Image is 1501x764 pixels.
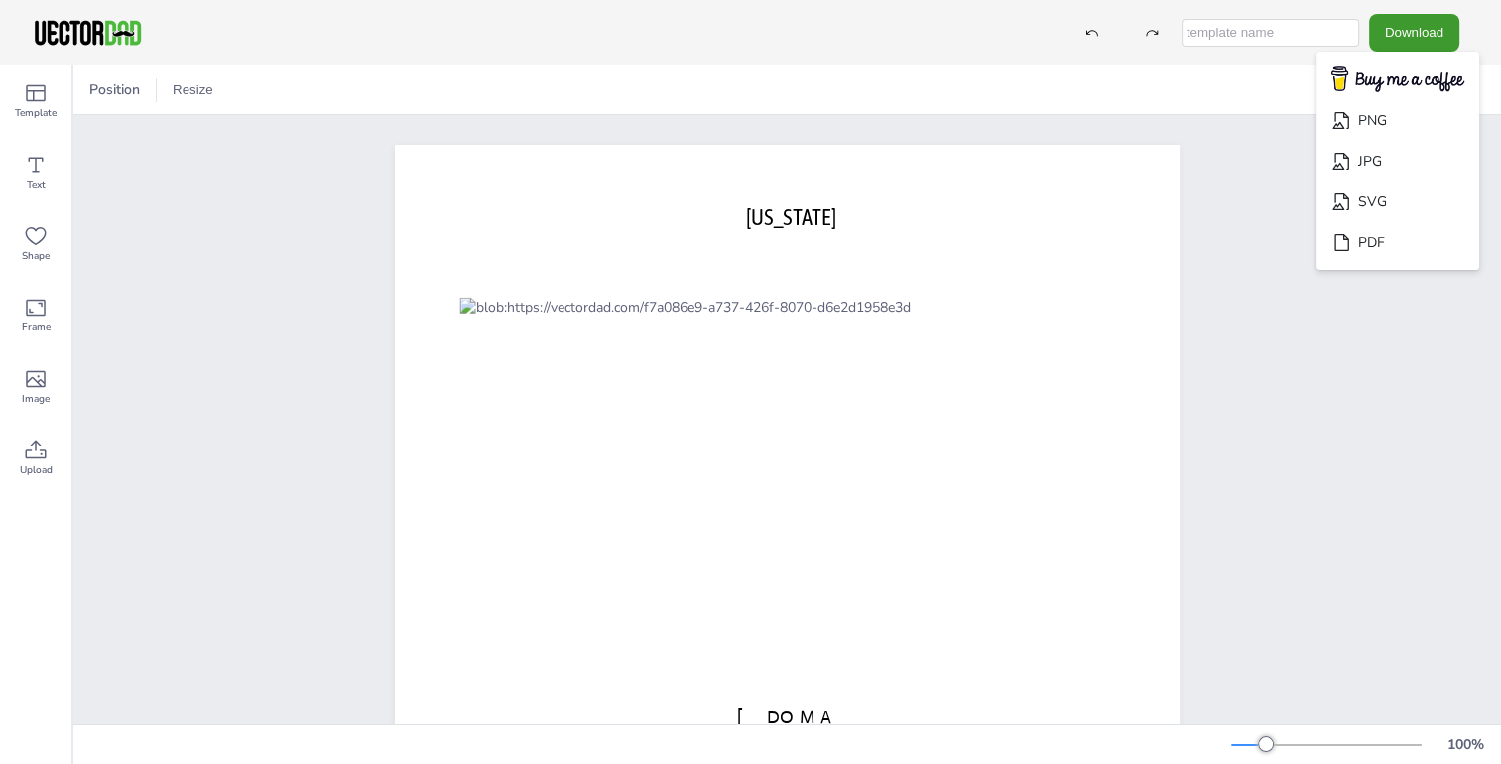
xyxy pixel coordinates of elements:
[27,177,46,192] span: Text
[22,319,51,335] span: Frame
[1182,19,1359,47] input: template name
[20,462,53,478] span: Upload
[15,105,57,121] span: Template
[22,248,50,264] span: Shape
[165,74,221,106] button: Resize
[1441,735,1489,754] div: 100 %
[32,18,144,48] img: VectorDad-1.png
[1316,222,1479,263] li: PDF
[1316,100,1479,141] li: PNG
[746,204,836,230] span: [US_STATE]
[22,391,50,407] span: Image
[1369,14,1459,51] button: Download
[85,80,144,99] span: Position
[1316,141,1479,182] li: JPG
[1316,182,1479,222] li: SVG
[1316,52,1479,271] ul: Download
[1318,61,1477,99] img: buymecoffee.png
